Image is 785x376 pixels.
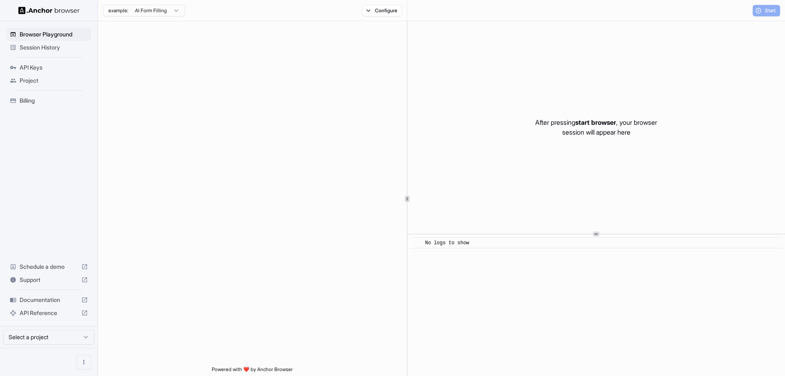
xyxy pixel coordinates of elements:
span: Documentation [20,296,78,304]
span: Project [20,77,88,85]
div: Support [7,273,91,286]
span: Billing [20,97,88,105]
div: Session History [7,41,91,54]
div: Billing [7,94,91,107]
span: API Keys [20,63,88,72]
p: After pressing , your browser session will appear here [535,117,657,137]
span: API Reference [20,309,78,317]
div: API Keys [7,61,91,74]
img: Anchor Logo [18,7,80,14]
div: API Reference [7,306,91,320]
span: ​ [415,239,419,247]
span: Browser Playground [20,30,88,38]
span: start browser [575,118,616,126]
button: Configure [362,5,402,16]
span: Powered with ❤️ by Anchor Browser [212,366,293,376]
div: Documentation [7,293,91,306]
span: Support [20,276,78,284]
span: Session History [20,43,88,52]
div: Browser Playground [7,28,91,41]
span: example: [108,7,128,14]
button: Open menu [76,355,91,369]
div: Project [7,74,91,87]
span: Schedule a demo [20,263,78,271]
span: No logs to show [425,240,469,246]
div: Schedule a demo [7,260,91,273]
